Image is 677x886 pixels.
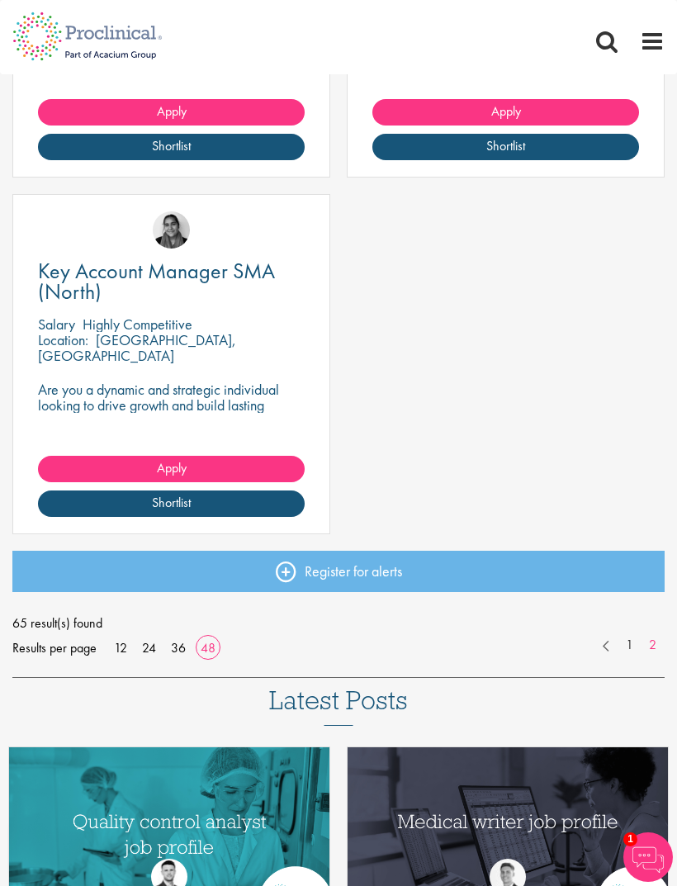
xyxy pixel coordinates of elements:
[12,636,97,661] span: Results per page
[641,636,665,655] a: 2
[157,459,187,476] span: Apply
[12,611,665,636] span: 65 result(s) found
[491,102,521,120] span: Apply
[136,639,162,656] a: 24
[372,99,639,126] a: Apply
[38,261,305,302] a: Key Account Manager SMA (North)
[38,490,305,517] a: Shortlist
[618,636,641,655] a: 1
[38,134,305,160] a: Shortlist
[269,686,408,726] h3: Latest Posts
[157,102,187,120] span: Apply
[195,639,221,656] a: 48
[38,330,236,365] p: [GEOGRAPHIC_DATA], [GEOGRAPHIC_DATA]
[623,832,673,882] img: Chatbot
[38,330,88,349] span: Location:
[38,315,75,334] span: Salary
[83,315,192,334] p: Highly Competitive
[38,257,275,306] span: Key Account Manager SMA (North)
[38,381,305,429] p: Are you a dynamic and strategic individual looking to drive growth and build lasting partnerships...
[623,832,637,846] span: 1
[372,134,639,160] a: Shortlist
[165,639,192,656] a: 36
[108,639,133,656] a: 12
[38,456,305,482] a: Apply
[12,551,665,592] a: Register for alerts
[153,211,190,249] img: Anjali Parbhu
